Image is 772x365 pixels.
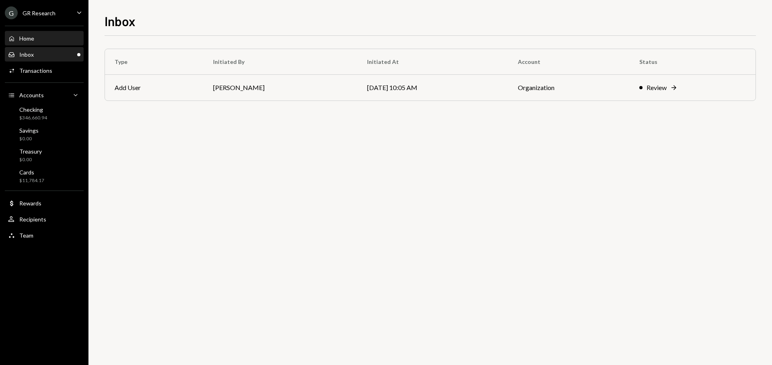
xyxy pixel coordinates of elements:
[508,75,630,100] td: Organization
[19,127,39,134] div: Savings
[5,47,84,62] a: Inbox
[19,92,44,98] div: Accounts
[357,49,509,75] th: Initiated At
[19,177,44,184] div: $11,784.17
[105,13,136,29] h1: Inbox
[5,166,84,186] a: Cards$11,784.17
[19,216,46,223] div: Recipients
[5,6,18,19] div: G
[5,125,84,144] a: Savings$0.00
[19,135,39,142] div: $0.00
[5,212,84,226] a: Recipients
[5,104,84,123] a: Checking$346,660.94
[19,156,42,163] div: $0.00
[5,63,84,78] a: Transactions
[5,196,84,210] a: Rewards
[647,83,667,92] div: Review
[203,49,357,75] th: Initiated By
[105,75,203,100] td: Add User
[23,10,55,16] div: GR Research
[19,148,42,155] div: Treasury
[5,88,84,102] a: Accounts
[19,169,44,176] div: Cards
[5,146,84,165] a: Treasury$0.00
[19,67,52,74] div: Transactions
[19,115,47,121] div: $346,660.94
[19,106,47,113] div: Checking
[5,228,84,242] a: Team
[19,232,33,239] div: Team
[630,49,756,75] th: Status
[19,51,34,58] div: Inbox
[357,75,509,100] td: [DATE] 10:05 AM
[508,49,630,75] th: Account
[5,31,84,45] a: Home
[19,200,41,207] div: Rewards
[203,75,357,100] td: [PERSON_NAME]
[19,35,34,42] div: Home
[105,49,203,75] th: Type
